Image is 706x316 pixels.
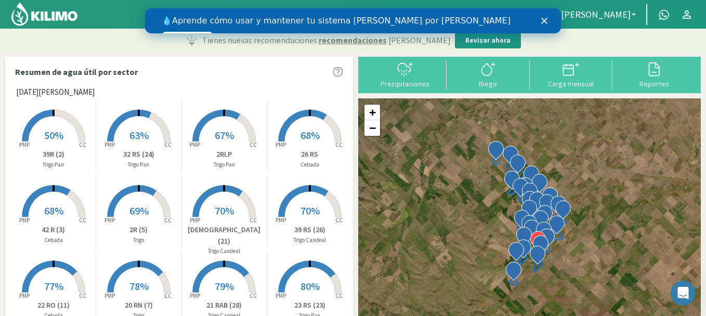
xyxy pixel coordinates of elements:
span: 80% [300,280,320,293]
span: 69% [129,204,149,217]
p: 2R (5) [96,224,181,235]
button: Precipitaciones [363,60,447,88]
p: Resumen de agua útil por sector [15,66,138,78]
p: Trigo Pan [182,160,267,169]
tspan: PMP [19,141,29,148]
p: 32 RS (24) [96,149,181,160]
span: 50% [44,129,63,142]
tspan: PMP [104,217,115,224]
p: 39R (2) [11,149,96,160]
tspan: PMP [190,292,200,299]
iframe: Intercom live chat [671,281,696,306]
p: [DEMOGRAPHIC_DATA] (21) [182,224,267,247]
p: 20 RN (7) [96,300,181,311]
tspan: PMP [19,292,29,299]
span: 79% [215,280,234,293]
iframe: Intercom live chat banner [145,8,561,33]
p: Cebada [11,236,96,245]
button: Riego [447,60,530,88]
span: 63% [129,129,149,142]
p: 2RLP [182,149,267,160]
div: Precipitaciones [367,80,443,87]
p: Trigo [96,236,181,245]
p: Trigo Pan [96,160,181,169]
tspan: CC [250,217,257,224]
span: recomendaciones [319,34,387,46]
tspan: CC [164,141,172,148]
span: [DATE][PERSON_NAME] [533,9,631,20]
tspan: CC [79,217,86,224]
button: Carga mensual [530,60,613,88]
p: 39 RS (26) [267,224,352,235]
tspan: PMP [276,292,286,299]
div: Riego [450,80,527,87]
tspan: CC [335,292,343,299]
tspan: CC [164,217,172,224]
p: 21 RAB (28) [182,300,267,311]
tspan: PMP [276,217,286,224]
tspan: CC [335,141,343,148]
p: 22 RO (11) [11,300,96,311]
p: 42 R (3) [11,224,96,235]
span: [PERSON_NAME] [388,34,451,46]
tspan: CC [164,292,172,299]
tspan: PMP [190,217,200,224]
p: Trigo Candeal [267,236,352,245]
tspan: PMP [104,141,115,148]
span: 68% [300,129,320,142]
a: Zoom out [364,120,380,136]
tspan: CC [335,217,343,224]
p: Trigo Pan [11,160,96,169]
span: 78% [129,280,149,293]
span: 67% [215,129,234,142]
p: Trigo Candeal [182,247,267,256]
p: 26 RS [267,149,352,160]
div: Carga mensual [533,80,610,87]
p: Tienes nuevas recomendaciones [202,34,451,46]
tspan: PMP [19,217,29,224]
span: [DATE][PERSON_NAME] [16,86,95,98]
div: Reportes [616,80,692,87]
a: Ver videos [17,23,68,36]
span: 70% [215,204,234,217]
a: Zoom in [364,105,380,120]
span: 68% [44,204,63,217]
tspan: CC [79,292,86,299]
div: Cerrar [396,9,407,16]
p: Revisar ahora [465,35,511,46]
p: Cebada [267,160,352,169]
p: 23 RS (23) [267,300,352,311]
span: 70% [300,204,320,217]
tspan: PMP [104,292,115,299]
img: Kilimo [10,2,79,27]
tspan: PMP [276,141,286,148]
span: 77% [44,280,63,293]
button: Reportes [612,60,696,88]
tspan: CC [79,141,86,148]
button: Revisar ahora [455,32,521,49]
tspan: PMP [190,141,200,148]
tspan: CC [250,292,257,299]
tspan: CC [250,141,257,148]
